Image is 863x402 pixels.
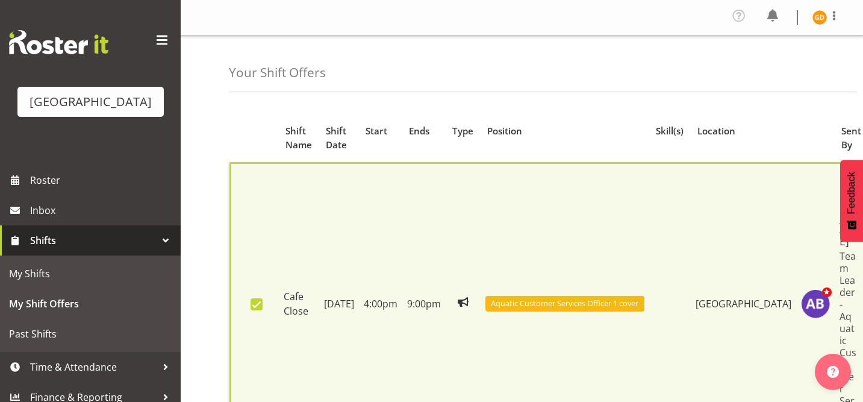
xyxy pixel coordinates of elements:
[3,319,178,349] a: Past Shifts
[840,160,863,242] button: Feedback - Show survey
[30,171,175,189] span: Roster
[656,124,684,138] div: Skill(s)
[840,176,857,248] h5: [PERSON_NAME]
[30,358,157,376] span: Time & Attendance
[3,289,178,319] a: My Shift Offers
[30,93,152,111] div: [GEOGRAPHIC_DATA]
[801,289,830,318] img: amber-jade-brass10310.jpg
[846,172,857,214] span: Feedback
[812,10,827,25] img: greer-dawson11572.jpg
[229,66,326,80] h4: Your Shift Offers
[9,30,108,54] img: Rosterit website logo
[827,366,839,378] img: help-xxl-2.png
[326,124,352,152] div: Shift Date
[697,124,789,138] div: Location
[841,124,861,152] div: Sent By
[285,124,312,152] div: Shift Name
[9,265,172,283] span: My Shifts
[409,124,438,138] div: Ends
[366,124,395,138] div: Start
[3,259,178,289] a: My Shifts
[487,124,642,138] div: Position
[491,298,638,309] span: Aquatic Customer Services Officer 1 cover
[30,201,175,219] span: Inbox
[9,295,172,313] span: My Shift Offers
[9,325,172,343] span: Past Shifts
[452,124,473,138] div: Type
[30,231,157,250] span: Shifts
